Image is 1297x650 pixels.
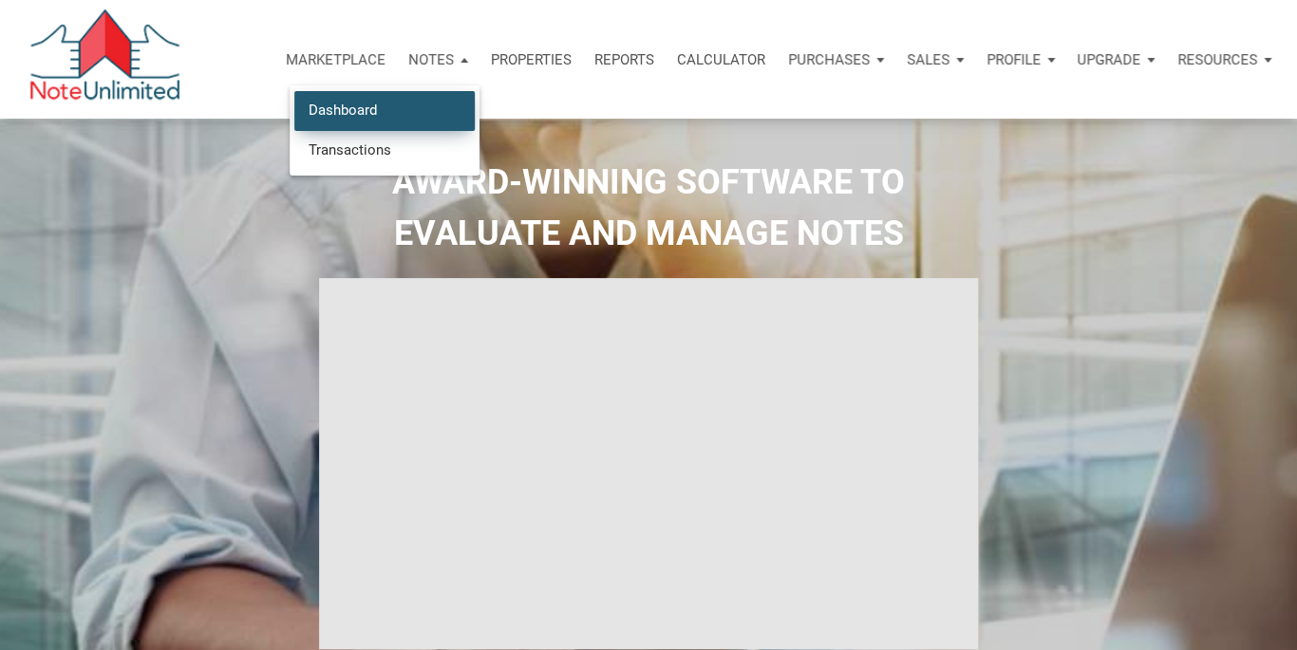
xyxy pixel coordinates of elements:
button: Purchases [777,31,895,88]
p: Upgrade [1077,51,1140,68]
button: Marketplace [274,31,397,88]
p: Properties [491,51,572,68]
p: Calculator [677,51,765,68]
a: Calculator [666,31,777,88]
button: Notes [397,31,479,88]
a: Properties [479,31,583,88]
iframe: NoteUnlimited [319,278,979,649]
button: Profile [975,31,1066,88]
p: Marketplace [286,51,385,68]
p: Notes [408,51,454,68]
h2: AWARD-WINNING SOFTWARE TO EVALUATE AND MANAGE NOTES [14,157,1283,259]
p: Reports [594,51,654,68]
button: Reports [583,31,666,88]
a: Notes DashboardTransactions [397,31,479,88]
p: Purchases [788,51,870,68]
button: Upgrade [1065,31,1166,88]
p: Profile [987,51,1041,68]
p: Sales [907,51,949,68]
a: Dashboard [294,91,475,130]
a: Transactions [294,130,475,169]
button: Sales [895,31,975,88]
p: Resources [1177,51,1257,68]
button: Resources [1166,31,1283,88]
